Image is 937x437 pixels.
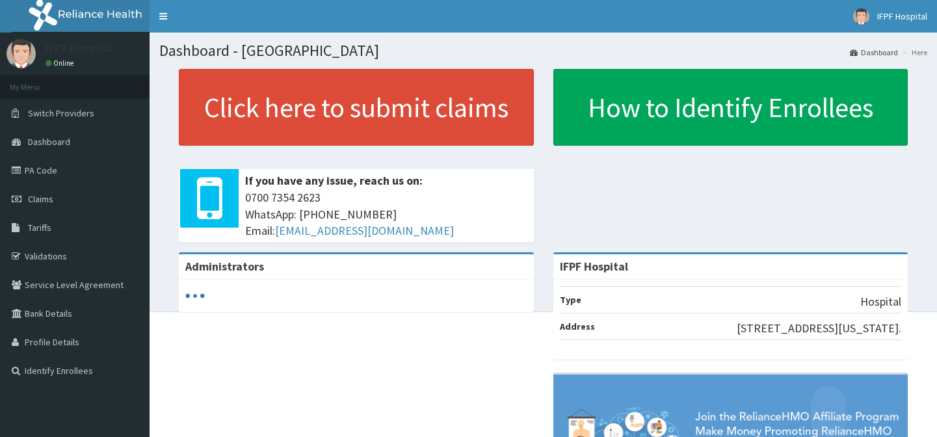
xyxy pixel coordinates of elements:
span: Tariffs [28,222,51,233]
a: How to Identify Enrollees [553,69,908,146]
p: Hospital [860,293,901,310]
b: Administrators [185,259,264,274]
svg: audio-loading [185,286,205,306]
strong: IFPF Hospital [560,259,628,274]
p: [STREET_ADDRESS][US_STATE]. [737,320,901,337]
a: [EMAIL_ADDRESS][DOMAIN_NAME] [275,223,454,238]
img: User Image [7,39,36,68]
span: Claims [28,193,53,205]
li: Here [899,47,927,58]
p: IFPF Hospital [46,42,112,54]
a: Online [46,59,77,68]
b: Type [560,294,581,306]
span: Dashboard [28,136,70,148]
b: Address [560,321,595,332]
img: User Image [853,8,869,25]
b: If you have any issue, reach us on: [245,173,423,188]
span: IFPF Hospital [877,10,927,22]
span: Switch Providers [28,107,94,119]
h1: Dashboard - [GEOGRAPHIC_DATA] [159,42,927,59]
a: Dashboard [850,47,898,58]
a: Click here to submit claims [179,69,534,146]
span: 0700 7354 2623 WhatsApp: [PHONE_NUMBER] Email: [245,189,527,239]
